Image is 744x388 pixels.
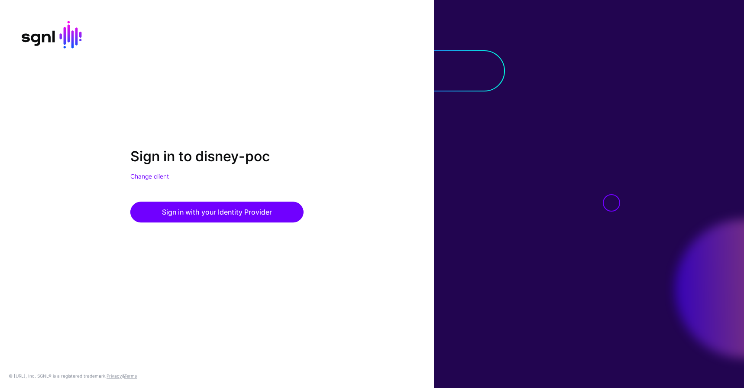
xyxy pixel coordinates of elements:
div: © [URL], Inc. SGNL® is a registered trademark. & [9,372,137,379]
a: Terms [124,373,137,378]
a: Privacy [107,373,122,378]
a: Change client [130,173,169,180]
button: Sign in with your Identity Provider [130,202,304,222]
h2: Sign in to disney-poc [130,148,304,165]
